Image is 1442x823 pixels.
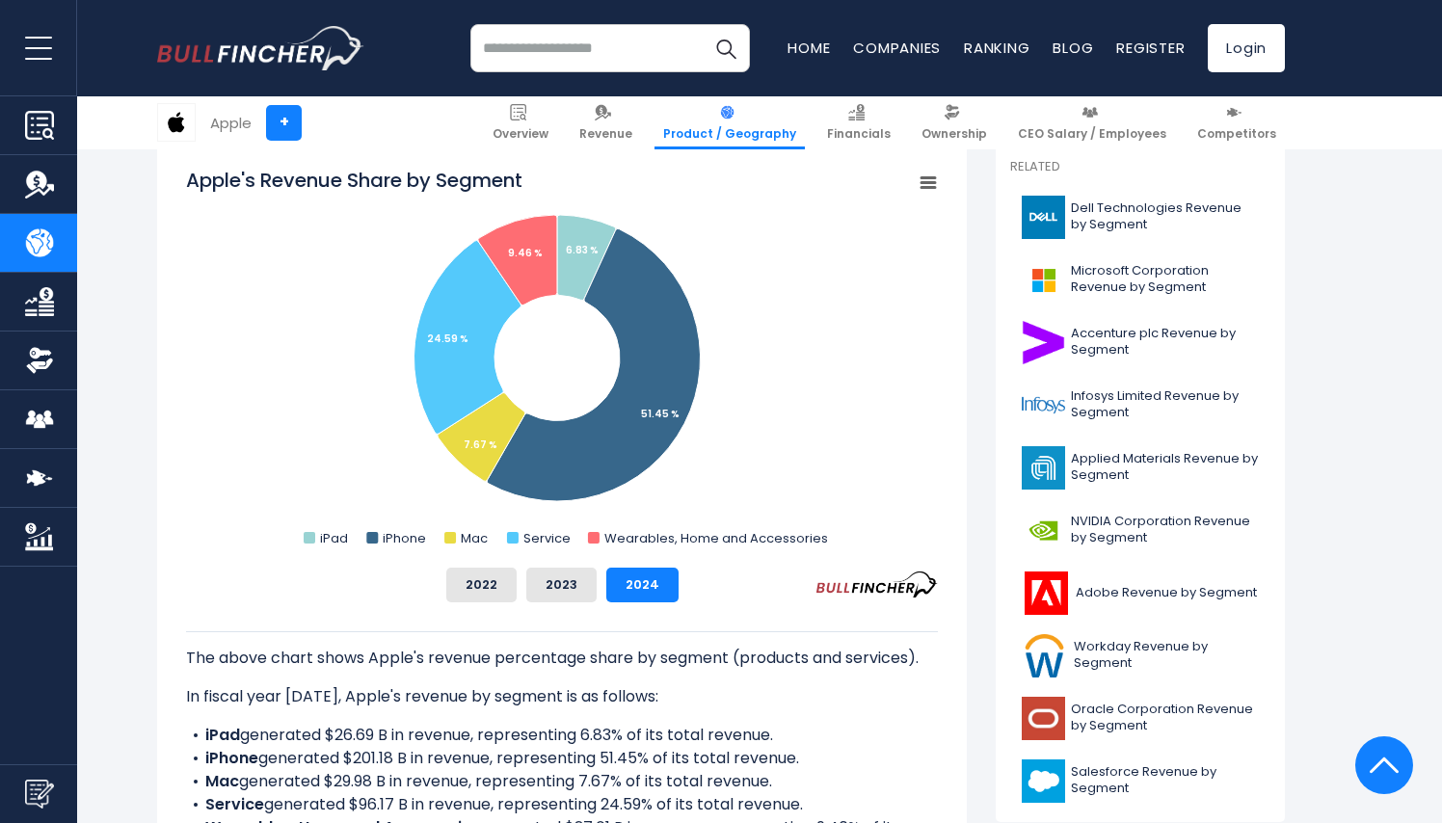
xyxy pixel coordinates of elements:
[186,793,938,816] li: generated $96.17 B in revenue, representing 24.59% of its total revenue.
[1022,196,1065,239] img: DELL logo
[1010,755,1270,808] a: Salesforce Revenue by Segment
[571,96,641,149] a: Revenue
[446,568,517,602] button: 2022
[157,26,364,70] a: Go to homepage
[1071,200,1259,233] span: Dell Technologies Revenue by Segment
[1022,384,1065,427] img: INFY logo
[1010,191,1270,244] a: Dell Technologies Revenue by Segment
[1010,567,1270,620] a: Adobe Revenue by Segment
[186,647,938,670] p: The above chart shows Apple's revenue percentage share by segment (products and services).
[186,770,938,793] li: generated $29.98 B in revenue, representing 7.67% of its total revenue.
[788,38,830,58] a: Home
[1018,126,1166,142] span: CEO Salary / Employees
[158,104,195,141] img: AAPL logo
[1071,514,1259,546] span: NVIDIA Corporation Revenue by Segment
[1010,316,1270,369] a: Accenture plc Revenue by Segment
[1116,38,1185,58] a: Register
[25,346,54,375] img: Ownership
[604,529,828,547] text: Wearables, Home and Accessories
[186,724,938,747] li: generated $26.69 B in revenue, representing 6.83% of its total revenue.
[1071,702,1259,734] span: Oracle Corporation Revenue by Segment
[566,243,599,257] tspan: 6.83 %
[827,126,891,142] span: Financials
[1022,446,1065,490] img: AMAT logo
[508,246,543,260] tspan: 9.46 %
[205,770,239,792] b: Mac
[461,529,488,547] text: Mac
[1022,634,1068,677] img: WDAY logo
[1022,697,1065,740] img: ORCL logo
[818,96,899,149] a: Financials
[266,105,302,141] a: +
[1010,629,1270,682] a: Workday Revenue by Segment
[210,112,252,134] div: Apple
[464,438,497,452] tspan: 7.67 %
[484,96,557,149] a: Overview
[1009,96,1175,149] a: CEO Salary / Employees
[1071,451,1259,484] span: Applied Materials Revenue by Segment
[1071,388,1259,421] span: Infosys Limited Revenue by Segment
[1022,571,1070,615] img: ADBE logo
[663,126,796,142] span: Product / Geography
[320,529,348,547] text: iPad
[1188,96,1285,149] a: Competitors
[1071,263,1259,296] span: Microsoft Corporation Revenue by Segment
[1053,38,1093,58] a: Blog
[186,685,938,708] p: In fiscal year [DATE], Apple's revenue by segment is as follows:
[1076,585,1257,601] span: Adobe Revenue by Segment
[205,747,258,769] b: iPhone
[1022,258,1065,302] img: MSFT logo
[1071,326,1259,358] span: Accenture plc Revenue by Segment
[1010,441,1270,494] a: Applied Materials Revenue by Segment
[383,529,426,547] text: iPhone
[1010,692,1270,745] a: Oracle Corporation Revenue by Segment
[1010,159,1270,175] p: Related
[641,407,680,421] tspan: 51.45 %
[1010,253,1270,306] a: Microsoft Corporation Revenue by Segment
[493,126,548,142] span: Overview
[1010,379,1270,432] a: Infosys Limited Revenue by Segment
[205,793,264,815] b: Service
[921,126,987,142] span: Ownership
[1074,639,1259,672] span: Workday Revenue by Segment
[1208,24,1285,72] a: Login
[654,96,805,149] a: Product / Geography
[1071,764,1259,797] span: Salesforce Revenue by Segment
[964,38,1029,58] a: Ranking
[606,568,679,602] button: 2024
[1022,321,1065,364] img: ACN logo
[1022,509,1065,552] img: NVDA logo
[1022,759,1065,803] img: CRM logo
[526,568,597,602] button: 2023
[427,332,468,346] tspan: 24.59 %
[186,167,522,194] tspan: Apple's Revenue Share by Segment
[702,24,750,72] button: Search
[1010,504,1270,557] a: NVIDIA Corporation Revenue by Segment
[853,38,941,58] a: Companies
[523,529,571,547] text: Service
[205,724,240,746] b: iPad
[186,747,938,770] li: generated $201.18 B in revenue, representing 51.45% of its total revenue.
[579,126,632,142] span: Revenue
[186,167,938,552] svg: Apple's Revenue Share by Segment
[1197,126,1276,142] span: Competitors
[913,96,996,149] a: Ownership
[157,26,364,70] img: bullfincher logo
